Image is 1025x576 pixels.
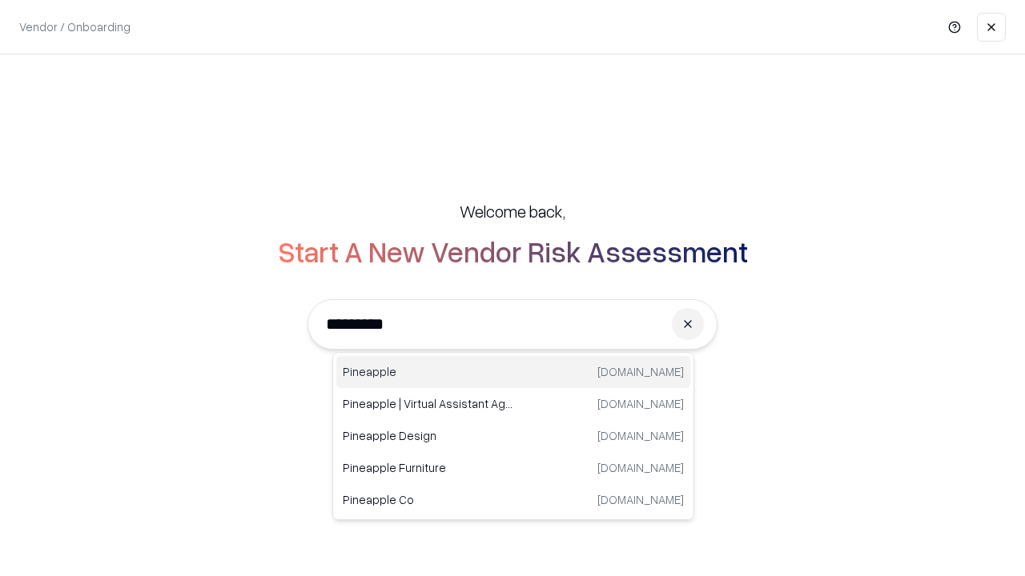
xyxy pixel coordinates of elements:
h2: Start A New Vendor Risk Assessment [278,235,748,267]
p: Pineapple [343,363,513,380]
div: Suggestions [332,352,694,520]
h5: Welcome back, [460,200,565,222]
p: [DOMAIN_NAME] [597,491,684,508]
p: Vendor / Onboarding [19,18,131,35]
p: Pineapple Design [343,427,513,444]
p: [DOMAIN_NAME] [597,427,684,444]
p: Pineapple | Virtual Assistant Agency [343,395,513,412]
p: [DOMAIN_NAME] [597,459,684,476]
p: [DOMAIN_NAME] [597,395,684,412]
p: Pineapple Furniture [343,459,513,476]
p: Pineapple Co [343,491,513,508]
p: [DOMAIN_NAME] [597,363,684,380]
